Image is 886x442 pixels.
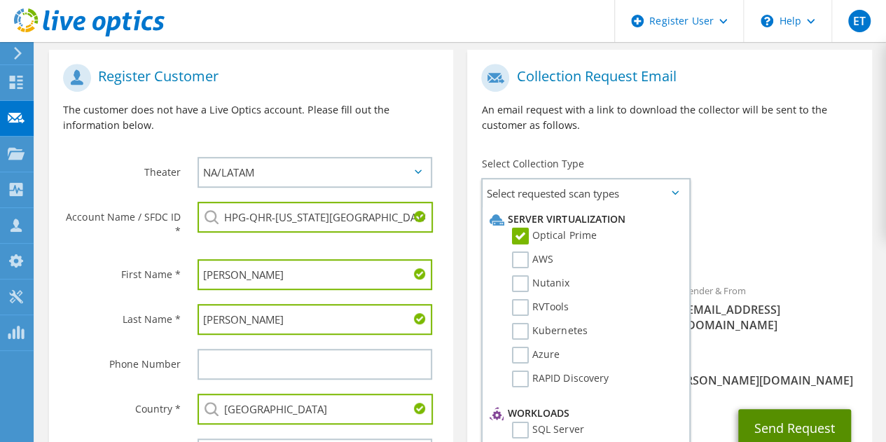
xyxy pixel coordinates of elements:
[467,213,871,269] div: Requested Collections
[467,276,670,340] div: To
[63,64,432,92] h1: Register Customer
[481,102,857,133] p: An email request with a link to download the collector will be sent to the customer as follows.
[63,304,180,326] label: Last Name *
[670,276,872,340] div: Sender & From
[481,157,583,171] label: Select Collection Type
[63,157,180,179] label: Theater
[848,10,871,32] span: ET
[63,202,180,238] label: Account Name / SFDC ID *
[63,394,180,416] label: Country *
[483,179,688,207] span: Select requested scan types
[63,349,180,371] label: Phone Number
[512,251,553,268] label: AWS
[63,102,439,133] p: The customer does not have a Live Optics account. Please fill out the information below.
[481,64,850,92] h1: Collection Request Email
[512,275,569,292] label: Nutanix
[486,211,681,228] li: Server Virtualization
[512,323,587,340] label: Kubernetes
[63,259,180,282] label: First Name *
[512,228,596,244] label: Optical Prime
[486,405,681,422] li: Workloads
[512,422,583,438] label: SQL Server
[512,371,608,387] label: RAPID Discovery
[512,299,569,316] label: RVTools
[512,347,560,364] label: Azure
[761,15,773,27] svg: \n
[467,347,871,395] div: CC & Reply To
[684,302,858,333] span: [EMAIL_ADDRESS][DOMAIN_NAME]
